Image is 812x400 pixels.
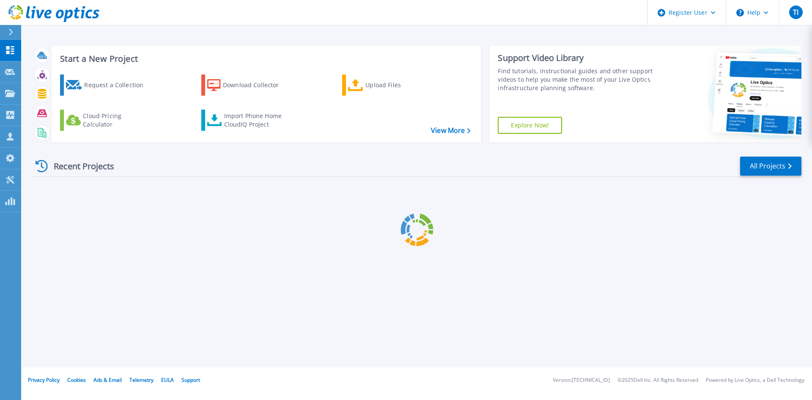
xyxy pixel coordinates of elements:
a: Ads & Email [93,376,122,383]
div: Cloud Pricing Calculator [83,112,151,129]
div: Import Phone Home CloudIQ Project [224,112,290,129]
h3: Start a New Project [60,54,470,63]
a: Cloud Pricing Calculator [60,110,154,131]
li: Version: [TECHNICAL_ID] [553,378,610,383]
li: Powered by Live Optics, a Dell Technology [706,378,804,383]
a: Download Collector [201,74,296,96]
div: Request a Collection [84,77,152,94]
div: Find tutorials, instructional guides and other support videos to help you make the most of your L... [498,67,657,92]
a: EULA [161,376,174,383]
li: © 2025 Dell Inc. All Rights Reserved [617,378,698,383]
span: TI [793,9,798,16]
div: Download Collector [223,77,291,94]
a: View More [431,127,470,135]
a: Explore Now! [498,117,562,134]
a: Request a Collection [60,74,154,96]
div: Support Video Library [498,52,657,63]
div: Upload Files [365,77,433,94]
div: Recent Projects [33,156,126,177]
a: Privacy Policy [28,376,60,383]
a: All Projects [740,157,801,176]
a: Support [181,376,200,383]
a: Telemetry [129,376,154,383]
a: Upload Files [342,74,436,96]
a: Cookies [67,376,86,383]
